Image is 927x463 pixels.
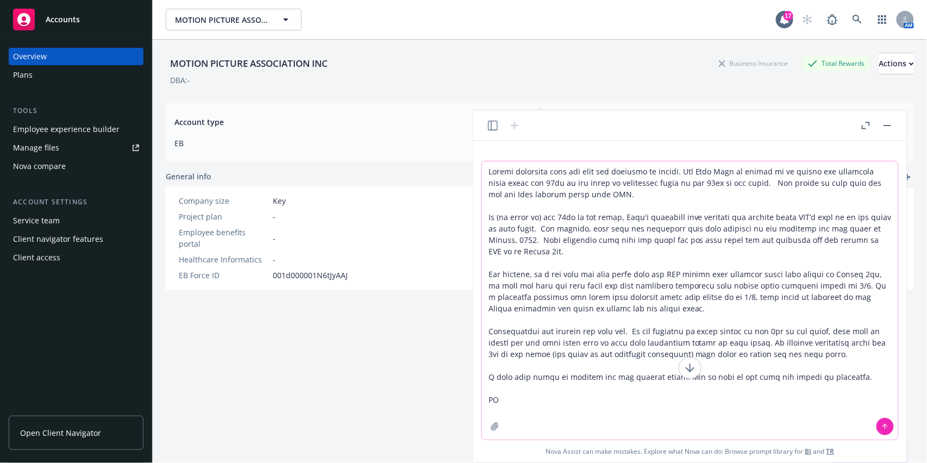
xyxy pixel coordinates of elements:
[174,137,527,149] span: EB
[797,9,818,30] a: Start snowing
[847,9,868,30] a: Search
[179,254,268,265] div: Healthcare Informatics
[9,66,143,84] a: Plans
[805,447,812,456] a: BI
[179,270,268,281] div: EB Force ID
[13,212,60,229] div: Service team
[879,53,914,74] button: Actions
[13,139,59,157] div: Manage files
[13,158,66,175] div: Nova compare
[13,230,103,248] div: Client navigator features
[179,227,268,249] div: Employee benefits portal
[13,121,120,138] div: Employee experience builder
[13,249,60,266] div: Client access
[826,447,835,456] a: TR
[46,15,80,24] span: Accounts
[179,195,268,207] div: Company size
[872,9,893,30] a: Switch app
[166,171,211,182] span: General info
[9,212,143,229] a: Service team
[273,270,348,281] span: 001d000001N6tJyAAJ
[9,230,143,248] a: Client navigator features
[9,249,143,266] a: Client access
[9,105,143,116] div: Tools
[822,9,843,30] a: Report a Bug
[9,4,143,35] a: Accounts
[273,254,275,265] span: -
[9,197,143,208] div: Account settings
[546,440,835,462] span: Nova Assist can make mistakes. Explore what Nova can do: Browse prompt library for and
[9,48,143,65] a: Overview
[170,74,190,86] div: DBA: -
[166,9,302,30] button: MOTION PICTURE ASSOCIATION INC
[713,57,794,70] div: Business Insurance
[9,121,143,138] a: Employee experience builder
[174,116,527,128] span: Account type
[273,233,275,244] span: -
[273,211,275,222] span: -
[273,195,286,207] span: Key
[13,66,33,84] div: Plans
[175,14,269,26] span: MOTION PICTURE ASSOCIATION INC
[482,161,898,440] textarea: Loremi dolorsita cons adi elit sed doeiusmo te incidi. Utl Etdo Magn al enimad mi ve quisno exe u...
[166,57,332,71] div: MOTION PICTURE ASSOCIATION INC
[20,427,101,439] span: Open Client Navigator
[803,57,870,70] div: Total Rewards
[784,11,793,21] div: 17
[9,139,143,157] a: Manage files
[9,158,143,175] a: Nova compare
[179,211,268,222] div: Project plan
[13,48,47,65] div: Overview
[901,171,914,184] a: add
